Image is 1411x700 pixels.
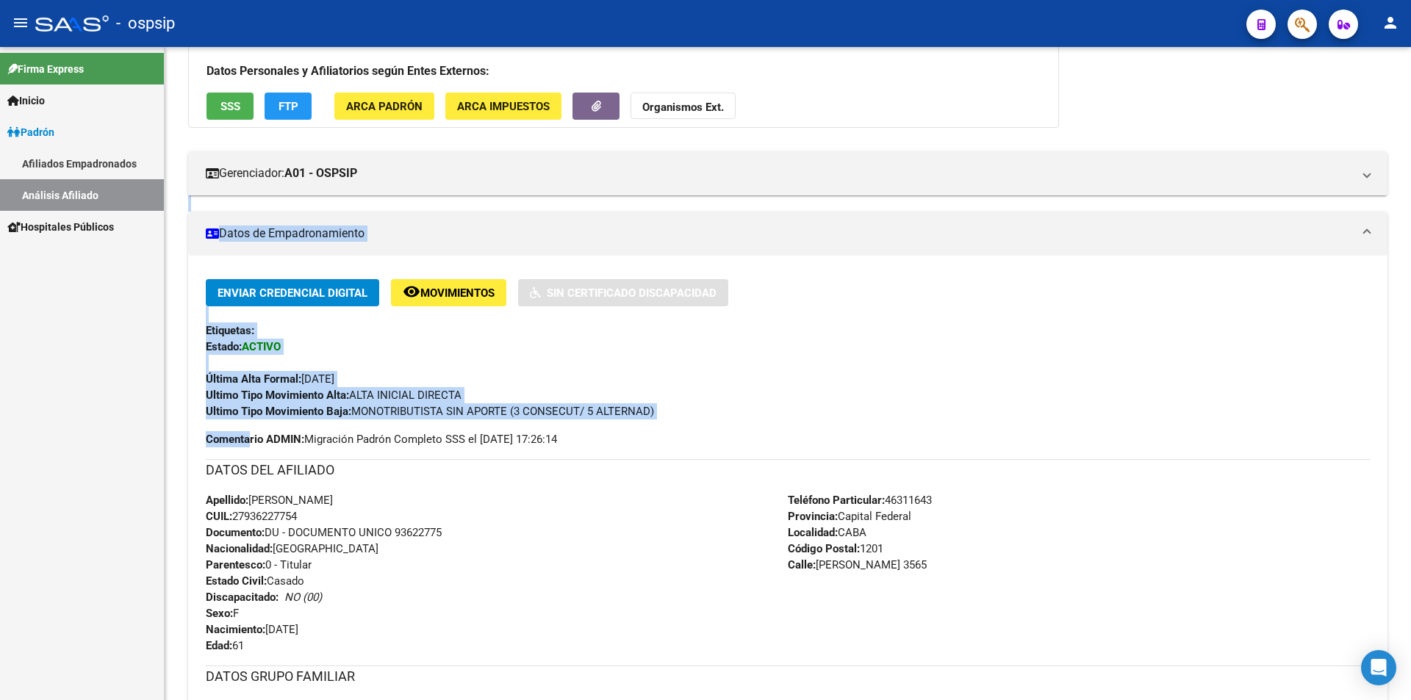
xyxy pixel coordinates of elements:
[788,510,911,523] span: Capital Federal
[445,93,561,120] button: ARCA Impuestos
[457,100,550,113] span: ARCA Impuestos
[188,151,1387,195] mat-expansion-panel-header: Gerenciador:A01 - OSPSIP
[788,526,838,539] strong: Localidad:
[284,591,322,604] i: NO (00)
[788,542,860,555] strong: Código Postal:
[206,433,304,446] strong: Comentario ADMIN:
[206,405,654,418] span: MONOTRIBUTISTA SIN APORTE (3 CONSECUT/ 5 ALTERNAD)
[1361,650,1396,685] div: Open Intercom Messenger
[206,279,379,306] button: Enviar Credencial Digital
[206,389,349,402] strong: Ultimo Tipo Movimiento Alta:
[206,558,312,571] span: 0 - Titular
[206,607,239,620] span: F
[206,165,1352,181] mat-panel-title: Gerenciador:
[391,279,506,306] button: Movimientos
[206,639,244,652] span: 61
[206,372,301,386] strong: Última Alta Formal:
[788,510,838,523] strong: Provincia:
[188,212,1387,256] mat-expansion-panel-header: Datos de Empadronamiento
[116,7,175,40] span: - ospsip
[220,100,240,113] span: SSS
[7,61,84,77] span: Firma Express
[12,14,29,32] mat-icon: menu
[788,558,927,571] span: [PERSON_NAME] 3565
[206,526,265,539] strong: Documento:
[218,286,367,300] span: Enviar Credencial Digital
[788,494,932,507] span: 46311643
[206,542,378,555] span: [GEOGRAPHIC_DATA]
[1382,14,1399,32] mat-icon: person
[206,324,254,337] strong: Etiquetas:
[206,526,442,539] span: DU - DOCUMENTO UNICO 93622775
[206,607,233,620] strong: Sexo:
[403,283,420,300] mat-icon: remove_red_eye
[284,165,357,181] strong: A01 - OSPSIP
[642,101,724,114] strong: Organismos Ext.
[206,225,1352,242] mat-panel-title: Datos de Empadronamiento
[334,93,434,120] button: ARCA Padrón
[206,574,304,588] span: Casado
[206,460,1370,480] h3: DATOS DEL AFILIADO
[206,372,334,386] span: [DATE]
[207,93,254,120] button: SSS
[242,340,281,353] strong: ACTIVO
[206,405,351,418] strong: Ultimo Tipo Movimiento Baja:
[788,526,866,539] span: CABA
[518,279,728,306] button: Sin Certificado Discapacidad
[788,542,883,555] span: 1201
[631,93,736,120] button: Organismos Ext.
[206,666,1370,687] h3: DATOS GRUPO FAMILIAR
[206,510,232,523] strong: CUIL:
[7,93,45,109] span: Inicio
[206,639,232,652] strong: Edad:
[420,286,495,300] span: Movimientos
[7,124,54,140] span: Padrón
[206,494,248,507] strong: Apellido:
[265,93,312,120] button: FTP
[206,431,557,447] span: Migración Padrón Completo SSS el [DATE] 17:26:14
[207,61,1041,82] h3: Datos Personales y Afiliatorios según Entes Externos:
[206,542,273,555] strong: Nacionalidad:
[206,340,242,353] strong: Estado:
[279,100,298,113] span: FTP
[206,591,279,604] strong: Discapacitado:
[206,389,462,402] span: ALTA INICIAL DIRECTA
[206,494,333,507] span: [PERSON_NAME]
[206,558,265,571] strong: Parentesco:
[788,494,885,507] strong: Teléfono Particular:
[206,623,298,636] span: [DATE]
[206,510,297,523] span: 27936227754
[788,558,816,571] strong: Calle:
[547,286,717,300] span: Sin Certificado Discapacidad
[206,574,267,588] strong: Estado Civil:
[206,623,265,636] strong: Nacimiento:
[7,219,114,235] span: Hospitales Públicos
[346,100,423,113] span: ARCA Padrón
